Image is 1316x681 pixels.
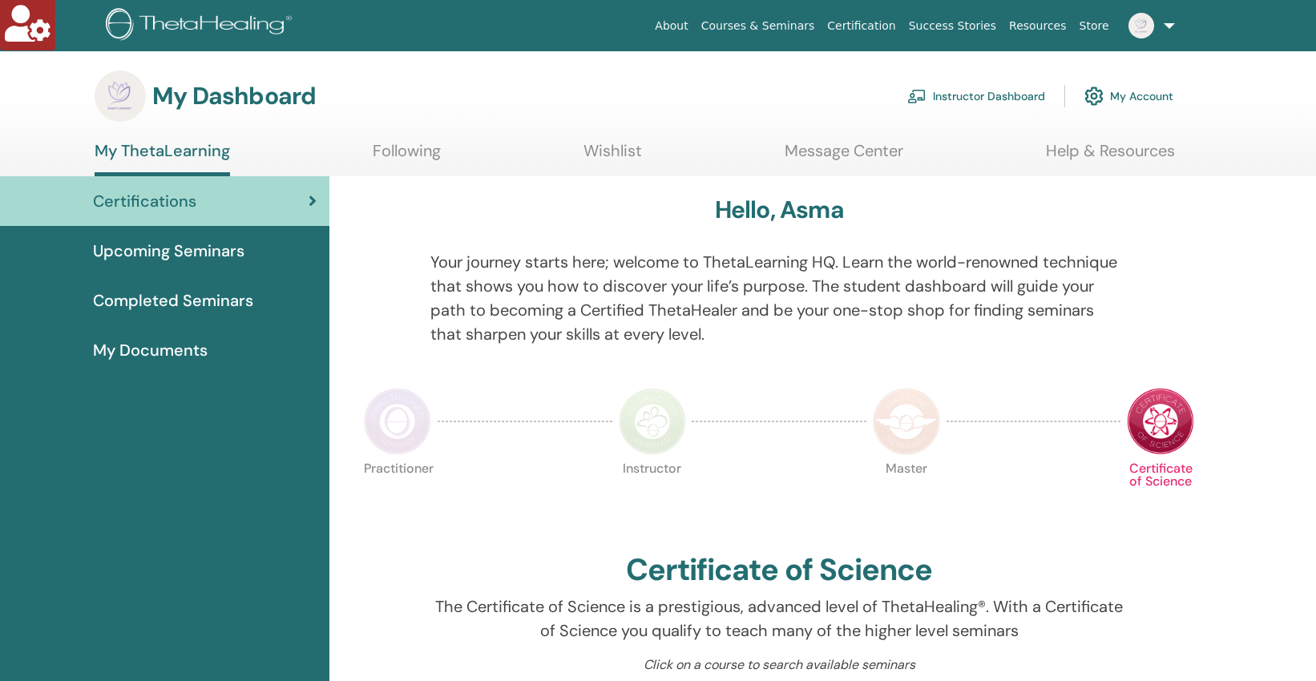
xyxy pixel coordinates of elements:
[907,89,926,103] img: chalkboard-teacher.svg
[1084,79,1173,114] a: My Account
[1003,11,1073,41] a: Resources
[648,11,694,41] a: About
[821,11,902,41] a: Certification
[364,462,431,530] p: Practitioner
[619,462,686,530] p: Instructor
[1128,13,1154,38] img: default.jpg
[430,655,1128,675] p: Click on a course to search available seminars
[1073,11,1116,41] a: Store
[1127,462,1194,530] p: Certificate of Science
[583,141,642,172] a: Wishlist
[907,79,1045,114] a: Instructor Dashboard
[902,11,1003,41] a: Success Stories
[785,141,903,172] a: Message Center
[619,388,686,455] img: Instructor
[95,141,230,176] a: My ThetaLearning
[106,8,297,44] img: logo.png
[430,250,1128,346] p: Your journey starts here; welcome to ThetaLearning HQ. Learn the world-renowned technique that sh...
[695,11,821,41] a: Courses & Seminars
[93,288,253,312] span: Completed Seminars
[152,82,316,111] h3: My Dashboard
[95,71,146,122] img: default.jpg
[1127,388,1194,455] img: Certificate of Science
[626,552,932,589] h2: Certificate of Science
[1046,141,1175,172] a: Help & Resources
[364,388,431,455] img: Practitioner
[93,189,196,213] span: Certifications
[715,195,844,224] h3: Hello, Asma
[93,338,208,362] span: My Documents
[1084,83,1104,110] img: cog.svg
[873,388,940,455] img: Master
[373,141,441,172] a: Following
[93,239,244,263] span: Upcoming Seminars
[430,594,1128,643] p: The Certificate of Science is a prestigious, advanced level of ThetaHealing®. With a Certificate ...
[873,462,940,530] p: Master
